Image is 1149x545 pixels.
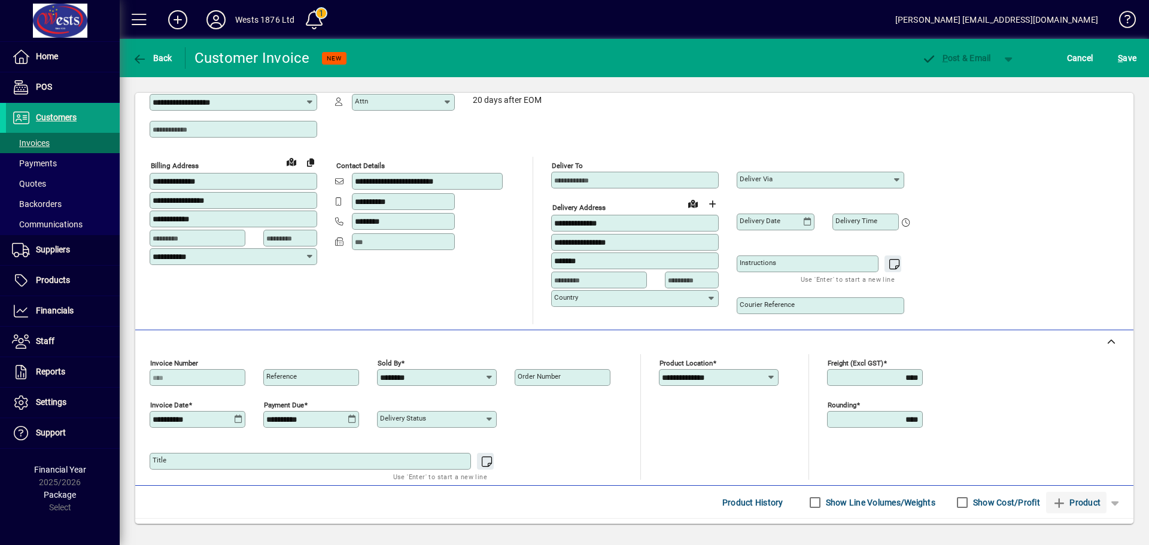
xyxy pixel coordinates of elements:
app-page-header-button: Back [120,47,186,69]
a: Products [6,266,120,296]
span: Customers [36,112,77,122]
mat-label: Freight (excl GST) [828,359,883,367]
label: Show Line Volumes/Weights [823,497,935,509]
a: Backorders [6,194,120,214]
a: Staff [6,327,120,357]
span: Staff [36,336,54,346]
mat-label: Deliver To [552,162,583,170]
span: Quotes [12,179,46,188]
mat-hint: Use 'Enter' to start a new line [801,272,895,286]
span: Suppliers [36,245,70,254]
button: Save [1115,47,1139,69]
mat-label: Invoice number [150,359,198,367]
span: Home [36,51,58,61]
span: Invoices [12,138,50,148]
span: ost & Email [922,53,991,63]
a: View on map [683,194,703,213]
button: Profile [197,9,235,31]
span: NEW [327,54,342,62]
mat-label: Rounding [828,401,856,409]
button: Add [159,9,197,31]
mat-label: Attn [355,97,368,105]
span: S [1118,53,1123,63]
mat-hint: Use 'Enter' to start a new line [393,470,487,483]
span: Product History [722,493,783,512]
a: Financials [6,296,120,326]
a: Reports [6,357,120,387]
a: Communications [6,214,120,235]
mat-label: Order number [518,372,561,380]
div: Wests 1876 Ltd [235,10,294,29]
span: Settings [36,397,66,407]
span: Payments [12,159,57,168]
div: [PERSON_NAME] [EMAIL_ADDRESS][DOMAIN_NAME] [895,10,1098,29]
a: Knowledge Base [1110,2,1134,41]
button: Back [129,47,175,69]
span: POS [36,82,52,92]
mat-label: Deliver via [740,175,773,183]
mat-label: Courier Reference [740,300,795,309]
span: ave [1118,48,1136,68]
span: Product [1052,493,1101,512]
button: Copy to Delivery address [301,153,320,172]
span: Reports [36,367,65,376]
span: Products [36,275,70,285]
a: Suppliers [6,235,120,265]
button: Post & Email [916,47,997,69]
mat-label: Instructions [740,258,776,267]
mat-label: Delivery time [835,217,877,225]
a: Settings [6,388,120,418]
button: Cancel [1064,47,1096,69]
span: Cancel [1067,48,1093,68]
div: Customer Invoice [194,48,310,68]
span: Package [44,490,76,500]
span: 20 days after EOM [473,96,542,105]
button: Choose address [703,194,722,214]
span: Back [132,53,172,63]
span: Financials [36,306,74,315]
mat-label: Invoice date [150,401,189,409]
a: Quotes [6,173,120,194]
a: Home [6,42,120,72]
mat-label: Sold by [378,359,401,367]
span: Support [36,428,66,437]
mat-label: Reference [266,372,297,380]
button: Product [1046,492,1107,513]
mat-label: Delivery status [380,414,426,422]
a: View on map [282,152,301,171]
a: Support [6,418,120,448]
span: Backorders [12,199,62,209]
span: Financial Year [34,465,86,474]
mat-label: Product location [659,359,713,367]
span: Communications [12,220,83,229]
mat-label: Payment due [264,401,304,409]
mat-label: Title [153,456,166,464]
a: POS [6,72,120,102]
mat-label: Delivery date [740,217,780,225]
a: Invoices [6,133,120,153]
button: Product History [718,492,788,513]
a: Payments [6,153,120,173]
label: Show Cost/Profit [971,497,1040,509]
span: P [943,53,948,63]
mat-label: Country [554,293,578,302]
